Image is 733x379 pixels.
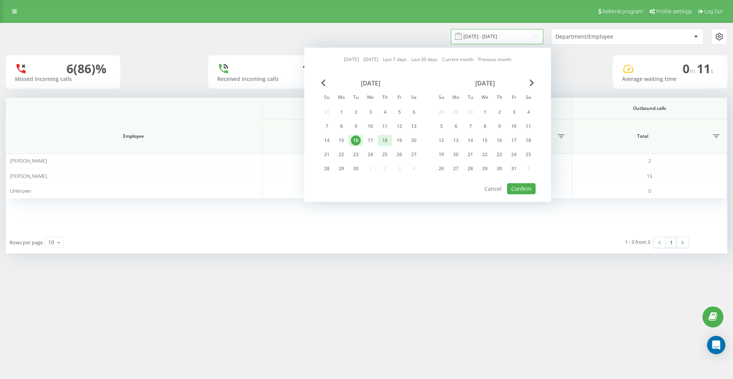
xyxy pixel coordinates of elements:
[349,149,363,160] div: Tue Sep 23, 2025
[465,121,475,131] div: 7
[523,92,534,104] abbr: Saturday
[379,92,391,104] abbr: Thursday
[434,135,449,146] div: Sun Oct 12, 2025
[507,135,521,146] div: Fri Oct 17, 2025
[10,173,47,179] span: [PERSON_NAME]
[407,149,421,160] div: Sat Sep 27, 2025
[436,164,446,174] div: 26
[622,76,718,82] div: Average waiting time
[365,121,375,131] div: 10
[10,187,31,194] span: Unknown
[392,121,407,132] div: Fri Sep 12, 2025
[463,121,478,132] div: Tue Oct 7, 2025
[434,121,449,132] div: Sun Oct 5, 2025
[322,121,332,131] div: 7
[492,149,507,160] div: Thu Oct 23, 2025
[363,149,378,160] div: Wed Sep 24, 2025
[451,135,461,145] div: 13
[602,8,643,15] span: Referral program
[409,135,419,145] div: 20
[349,121,363,132] div: Tue Sep 9, 2025
[478,163,492,174] div: Wed Oct 29, 2025
[10,239,43,246] span: Rows per page
[436,135,446,145] div: 12
[394,135,404,145] div: 19
[10,157,47,164] span: [PERSON_NAME]
[463,163,478,174] div: Tue Oct 28, 2025
[508,92,520,104] abbr: Friday
[302,61,309,76] div: 1
[451,121,461,131] div: 6
[436,92,447,104] abbr: Sunday
[507,163,521,174] div: Fri Oct 31, 2025
[507,149,521,160] div: Fri Oct 24, 2025
[494,92,505,104] abbr: Thursday
[449,135,463,146] div: Mon Oct 13, 2025
[351,121,361,131] div: 9
[704,8,723,15] span: Log Out
[494,135,504,145] div: 16
[451,150,461,160] div: 20
[409,121,419,131] div: 13
[380,121,390,131] div: 11
[463,149,478,160] div: Tue Oct 21, 2025
[434,163,449,174] div: Sun Oct 26, 2025
[683,60,697,77] span: 0
[523,150,533,160] div: 25
[380,107,390,117] div: 4
[710,67,714,75] span: s
[656,8,692,15] span: Profile settings
[478,135,492,146] div: Wed Oct 15, 2025
[625,238,650,246] div: 1 - 3 from 3
[480,150,490,160] div: 22
[363,56,378,63] a: [DATE]
[409,107,419,117] div: 6
[509,164,519,174] div: 31
[478,56,511,63] a: Previous month
[451,164,461,174] div: 27
[409,150,419,160] div: 27
[521,106,536,118] div: Sat Oct 4, 2025
[407,106,421,118] div: Sat Sep 6, 2025
[436,121,446,131] div: 5
[465,92,476,104] abbr: Tuesday
[320,149,334,160] div: Sun Sep 21, 2025
[392,135,407,146] div: Fri Sep 19, 2025
[378,135,392,146] div: Thu Sep 18, 2025
[383,56,407,63] a: Last 7 days
[378,106,392,118] div: Thu Sep 4, 2025
[394,121,404,131] div: 12
[492,121,507,132] div: Thu Oct 9, 2025
[336,92,347,104] abbr: Monday
[322,150,332,160] div: 21
[336,164,346,174] div: 29
[394,92,405,104] abbr: Friday
[392,106,407,118] div: Fri Sep 5, 2025
[217,76,313,82] div: Received incoming calls
[363,135,378,146] div: Wed Sep 17, 2025
[392,149,407,160] div: Fri Sep 26, 2025
[494,121,504,131] div: 9
[465,135,475,145] div: 14
[336,107,346,117] div: 1
[647,173,652,179] span: 13
[380,135,390,145] div: 18
[334,106,349,118] div: Mon Sep 1, 2025
[583,105,716,111] span: Outbound calls
[665,237,677,248] a: 1
[555,34,647,40] div: Department/Employee
[523,107,533,117] div: 4
[273,105,405,111] span: All calls
[365,150,375,160] div: 24
[351,107,361,117] div: 2
[480,107,490,117] div: 1
[576,133,709,139] span: Total
[648,187,651,194] span: 0
[320,79,421,87] div: [DATE]
[480,164,490,174] div: 29
[349,135,363,146] div: Tue Sep 16, 2025
[411,56,438,63] a: Last 30 days
[523,121,533,131] div: 11
[66,61,107,76] div: 6 (86)%
[492,163,507,174] div: Thu Oct 30, 2025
